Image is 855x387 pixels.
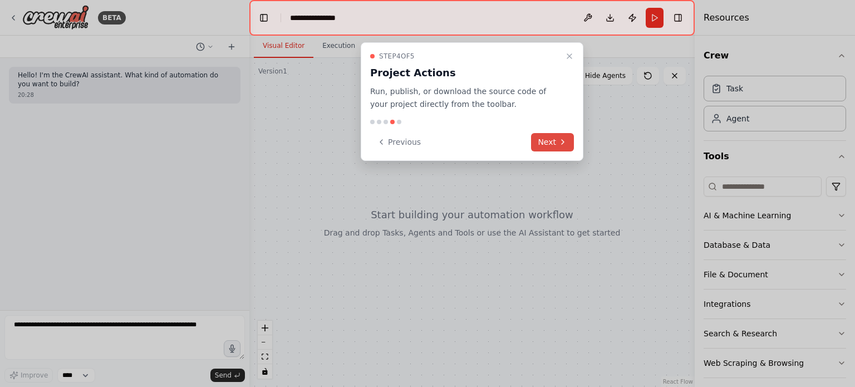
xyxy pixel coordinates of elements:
[370,133,427,151] button: Previous
[256,10,272,26] button: Hide left sidebar
[379,52,415,61] span: Step 4 of 5
[370,85,561,111] p: Run, publish, or download the source code of your project directly from the toolbar.
[531,133,574,151] button: Next
[563,50,576,63] button: Close walkthrough
[370,65,561,81] h3: Project Actions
